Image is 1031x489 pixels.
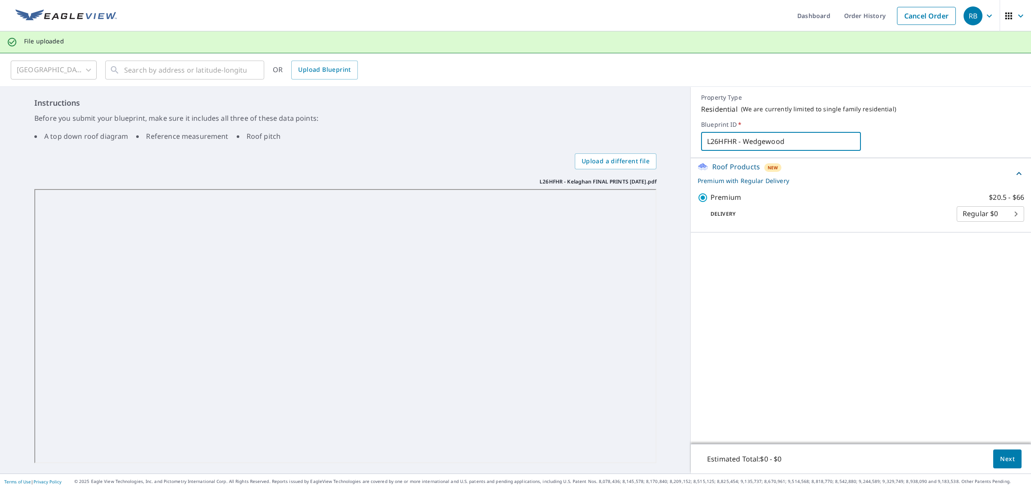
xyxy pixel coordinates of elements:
a: Upload Blueprint [291,61,357,79]
p: Premium with Regular Delivery [698,176,1014,185]
a: Cancel Order [897,7,956,25]
span: New [768,164,778,171]
button: Next [993,449,1022,469]
p: $20.5 - $66 [989,192,1024,203]
a: Terms of Use [4,479,31,485]
span: Upload a different file [582,156,650,167]
p: Premium [711,192,741,203]
div: Regular $0 [957,202,1024,226]
div: OR [273,61,358,79]
iframe: L26HFHR - Kelaghan FINAL PRINTS 9.3.25.pdf [34,189,656,464]
span: Upload Blueprint [298,64,351,75]
img: EV Logo [15,9,117,22]
div: Roof ProductsNewPremium with Regular Delivery [698,162,1024,185]
p: Roof Products [712,162,760,172]
p: Before you submit your blueprint, make sure it includes all three of these data points: [34,113,656,123]
li: Roof pitch [237,131,281,141]
div: RB [964,6,982,25]
label: Upload a different file [575,153,656,169]
li: Reference measurement [136,131,228,141]
h6: Instructions [34,97,656,109]
span: Next [1000,454,1015,465]
div: [GEOGRAPHIC_DATA] [11,58,97,82]
p: Residential [701,104,738,114]
a: Privacy Policy [34,479,61,485]
p: L26HFHR - Kelaghan FINAL PRINTS [DATE].pdf [540,178,656,186]
p: ( We are currently limited to single family residential ) [741,105,896,113]
label: Blueprint ID [701,121,1021,128]
p: Property Type [701,94,1021,101]
li: A top down roof diagram [34,131,128,141]
input: Search by address or latitude-longitude [124,58,247,82]
p: © 2025 Eagle View Technologies, Inc. and Pictometry International Corp. All Rights Reserved. Repo... [74,478,1027,485]
p: Delivery [698,210,957,218]
p: Estimated Total: $0 - $0 [700,449,788,468]
p: File uploaded [24,37,64,45]
p: | [4,479,61,484]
